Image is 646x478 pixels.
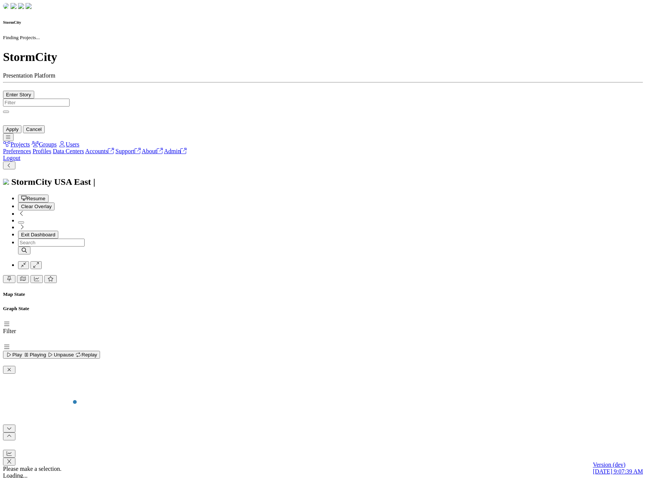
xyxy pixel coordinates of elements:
[6,352,22,358] span: Play
[3,72,55,79] span: Presentation Platform
[3,466,643,472] div: Please make a selection.
[93,177,95,187] span: |
[3,35,40,40] small: Finding Projects...
[3,50,643,64] h1: StormCity
[3,291,643,297] h5: Map State
[18,3,24,9] img: chi-fish-up.png
[26,3,32,9] img: chi-fish-blink.png
[3,155,20,161] a: Logout
[3,99,70,107] input: Filter
[3,91,34,99] button: Enter Story
[18,202,55,210] button: Clear Overlay
[53,148,84,154] a: Data Centers
[58,141,79,148] a: Users
[142,148,163,154] a: About
[18,239,85,247] input: Search
[3,148,31,154] a: Preferences
[23,125,45,133] button: Cancel
[54,177,91,187] span: USA East
[11,3,17,9] img: chi-fish-down.png
[75,352,97,358] span: Replay
[18,195,49,202] button: Resume
[11,177,52,187] span: StormCity
[3,328,16,334] label: Filter
[3,179,9,185] img: chi-fish-icon.svg
[33,148,52,154] a: Profiles
[18,231,58,239] button: Exit Dashboard
[85,148,114,154] a: Accounts
[115,148,141,154] a: Support
[3,141,30,148] a: Projects
[32,141,57,148] a: Groups
[3,20,643,24] h6: StormCity
[3,3,9,9] img: chi-fish-down.png
[3,306,643,312] h5: Graph State
[3,351,100,359] button: Play Playing Unpause Replay
[23,352,46,358] span: Playing
[164,148,187,154] a: Admin
[593,461,643,475] a: Version (dev) [DATE] 9:07:39 AM
[47,352,74,358] span: Unpause
[593,468,643,475] span: [DATE] 9:07:39 AM
[3,125,21,133] button: Apply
